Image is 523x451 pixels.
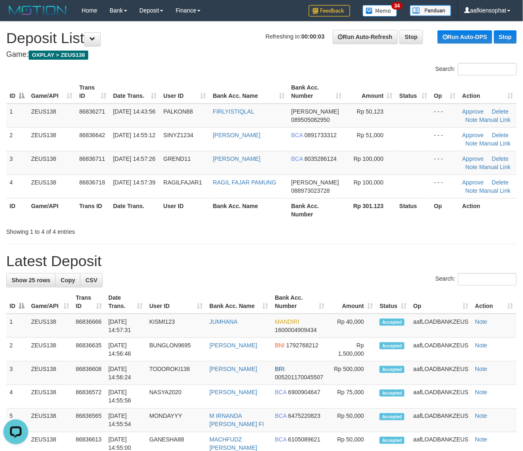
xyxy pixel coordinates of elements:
[492,132,508,138] a: Delete
[410,314,472,338] td: aafLOADBANKZEUS
[113,155,155,162] span: [DATE] 14:57:26
[275,413,287,419] span: BCA
[6,30,517,46] h1: Deposit List
[6,104,28,128] td: 1
[163,108,193,115] span: PALKON88
[462,108,484,115] a: Approve
[28,151,76,175] td: ZEUS138
[400,30,423,44] a: Stop
[6,253,517,269] h1: Latest Deposit
[286,342,319,349] span: Copy 1792768212 to clipboard
[79,155,105,162] span: 86836711
[210,366,257,372] a: [PERSON_NAME]
[380,319,404,326] span: Accepted
[458,63,517,75] input: Search:
[275,374,324,381] span: Copy 005201170045507 to clipboard
[28,175,76,198] td: ZEUS138
[309,5,350,17] img: Feedback.jpg
[210,80,288,104] th: Bank Acc. Name: activate to sort column ascending
[28,290,73,314] th: Game/API: activate to sort column ascending
[475,413,488,419] a: Note
[462,179,484,186] a: Approve
[462,132,484,138] a: Approve
[28,127,76,151] td: ZEUS138
[328,385,377,409] td: Rp 75,000
[272,290,328,314] th: Bank Acc. Number: activate to sort column ascending
[6,51,517,59] h4: Game:
[61,277,75,284] span: Copy
[206,290,272,314] th: Bank Acc. Name: activate to sort column ascending
[431,198,459,222] th: Op
[163,179,202,186] span: RAGILFAJAR1
[328,409,377,432] td: Rp 50,000
[459,198,517,222] th: Action
[160,80,209,104] th: User ID: activate to sort column ascending
[3,3,28,28] button: Open LiveChat chat widget
[6,273,56,287] a: Show 25 rows
[210,389,257,396] a: [PERSON_NAME]
[73,338,105,361] td: 86836635
[105,290,146,314] th: Date Trans.: activate to sort column ascending
[291,116,330,123] span: Copy 089505082950 to clipboard
[6,198,28,222] th: ID
[410,361,472,385] td: aafLOADBANKZEUS
[28,314,73,338] td: ZEUS138
[291,179,339,186] span: [PERSON_NAME]
[266,33,324,40] span: Refreshing in:
[146,314,206,338] td: KISMI123
[105,385,146,409] td: [DATE] 14:55:56
[392,2,403,10] span: 34
[105,409,146,432] td: [DATE] 14:55:54
[288,198,345,222] th: Bank Acc. Number
[431,151,459,175] td: - - -
[113,108,155,115] span: [DATE] 14:43:56
[396,198,431,222] th: Status
[113,179,155,186] span: [DATE] 14:57:39
[6,224,212,236] div: Showing 1 to 4 of 4 entries
[79,132,105,138] span: 86836642
[431,104,459,128] td: - - -
[213,108,254,115] a: FIRLYISTIQLAL
[275,366,285,372] span: BRI
[431,127,459,151] td: - - -
[163,132,193,138] span: SINYZ1234
[105,361,146,385] td: [DATE] 14:56:24
[163,155,191,162] span: GREND11
[475,342,488,349] a: Note
[76,198,110,222] th: Trans ID
[146,385,206,409] td: NASYA2020
[28,409,73,432] td: ZEUS138
[354,155,383,162] span: Rp 100,000
[29,51,88,60] span: OXPLAY > ZEUS138
[110,198,160,222] th: Date Trans.
[479,116,511,123] a: Manual Link
[462,155,484,162] a: Approve
[113,132,155,138] span: [DATE] 14:55:12
[28,385,73,409] td: ZEUS138
[492,155,508,162] a: Delete
[6,4,69,17] img: MOTION_logo.png
[6,127,28,151] td: 2
[458,273,517,286] input: Search:
[328,290,377,314] th: Amount: activate to sort column ascending
[328,314,377,338] td: Rp 40,000
[6,80,28,104] th: ID: activate to sort column descending
[410,290,472,314] th: Op: activate to sort column ascending
[146,338,206,361] td: BUNGLON9695
[210,318,238,325] a: JUMHANA
[465,164,478,170] a: Note
[431,80,459,104] th: Op: activate to sort column ascending
[328,361,377,385] td: Rp 500,000
[6,314,28,338] td: 1
[475,389,488,396] a: Note
[363,5,397,17] img: Button%20Memo.svg
[28,198,76,222] th: Game/API
[76,80,110,104] th: Trans ID: activate to sort column ascending
[210,198,288,222] th: Bank Acc. Name
[494,30,517,44] a: Stop
[275,318,300,325] span: MANDIRI
[328,338,377,361] td: Rp 1,500,000
[354,179,383,186] span: Rp 100,000
[357,132,384,138] span: Rp 51,000
[479,187,511,194] a: Manual Link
